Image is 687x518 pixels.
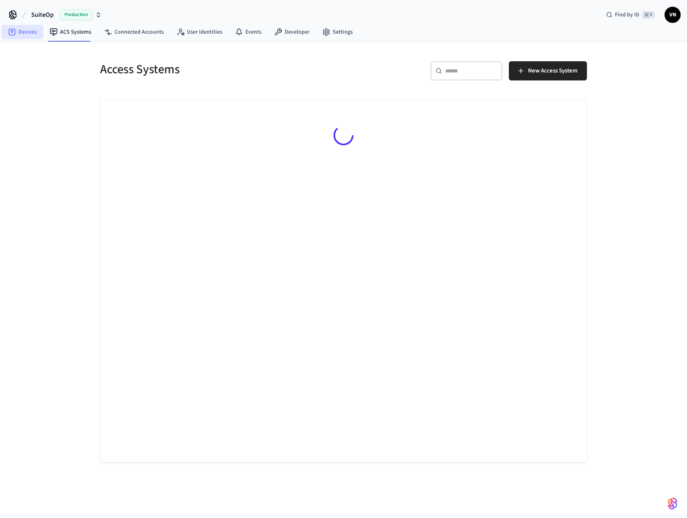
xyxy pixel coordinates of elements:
[229,25,268,39] a: Events
[316,25,359,39] a: Settings
[642,11,655,19] span: ⌘ K
[43,25,98,39] a: ACS Systems
[170,25,229,39] a: User Identities
[2,25,43,39] a: Devices
[668,497,677,510] img: SeamLogoGradient.69752ec5.svg
[268,25,316,39] a: Developer
[665,8,680,22] span: VN
[509,61,587,80] button: New Access System
[600,8,661,22] div: Find by ID⌘ K
[31,10,54,20] span: SuiteOp
[98,25,170,39] a: Connected Accounts
[60,10,92,20] span: Production
[665,7,681,23] button: VN
[100,61,339,78] h5: Access Systems
[528,66,577,76] span: New Access System
[615,11,639,19] span: Find by ID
